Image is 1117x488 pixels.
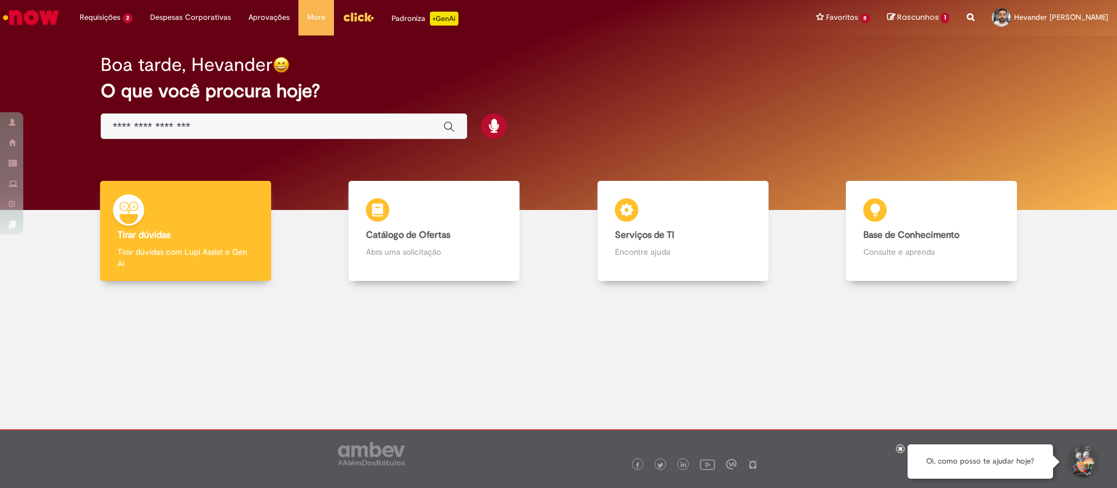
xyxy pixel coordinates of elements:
[310,181,559,282] a: Catálogo de Ofertas Abra uma solicitação
[897,12,939,23] span: Rascunhos
[826,12,858,23] span: Favoritos
[726,459,737,469] img: logo_footer_workplace.png
[748,459,758,469] img: logo_footer_naosei.png
[700,457,715,472] img: logo_footer_youtube.png
[1065,444,1100,479] button: Iniciar Conversa de Suporte
[118,229,170,241] b: Tirar dúvidas
[887,12,949,23] a: Rascunhos
[307,12,325,23] span: More
[392,12,458,26] div: Padroniza
[941,13,949,23] span: 1
[863,229,959,241] b: Base de Conhecimento
[248,12,290,23] span: Aprovações
[635,462,641,468] img: logo_footer_facebook.png
[118,246,254,269] p: Tirar dúvidas com Lupi Assist e Gen Ai
[150,12,231,23] span: Despesas Corporativas
[558,181,807,282] a: Serviços de TI Encontre ajuda
[430,12,458,26] p: +GenAi
[1,6,61,29] img: ServiceNow
[657,462,663,468] img: logo_footer_twitter.png
[123,13,133,23] span: 2
[615,229,674,241] b: Serviços de TI
[61,181,310,282] a: Tirar dúvidas Tirar dúvidas com Lupi Assist e Gen Ai
[1014,12,1108,22] span: Hevander [PERSON_NAME]
[366,246,502,258] p: Abra uma solicitação
[101,55,273,75] h2: Boa tarde, Hevander
[681,462,686,469] img: logo_footer_linkedin.png
[343,8,374,26] img: click_logo_yellow_360x200.png
[860,13,870,23] span: 8
[366,229,450,241] b: Catálogo de Ofertas
[615,246,751,258] p: Encontre ajuda
[80,12,120,23] span: Requisições
[863,246,999,258] p: Consulte e aprenda
[807,181,1056,282] a: Base de Conhecimento Consulte e aprenda
[273,56,290,73] img: happy-face.png
[101,81,1017,101] h2: O que você procura hoje?
[908,444,1053,479] div: Oi, como posso te ajudar hoje?
[338,442,405,465] img: logo_footer_ambev_rotulo_gray.png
